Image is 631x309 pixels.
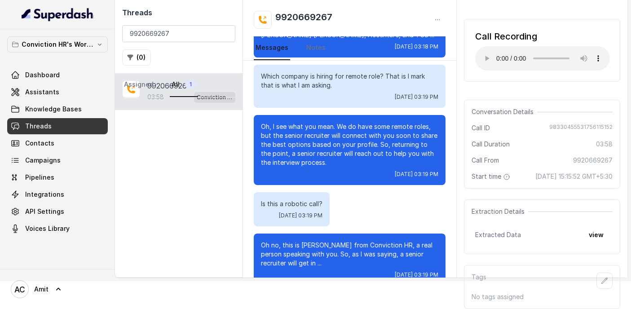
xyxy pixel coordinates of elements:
p: Is this a robotic call? [261,199,322,208]
span: 9920669267 [573,156,613,165]
audio: Your browser does not support the audio element. [475,46,610,71]
span: Campaigns [25,156,61,165]
a: Integrations [7,186,108,203]
p: Which company is hiring for remote role? That is I mark that is what I am asking. [261,72,438,90]
img: light.svg [22,7,94,22]
span: Amit [34,285,49,294]
span: Pipelines [25,173,54,182]
span: [DATE] 03:19 PM [279,212,322,219]
span: Voices Library [25,224,70,233]
button: (0) [122,49,151,66]
a: Contacts [7,135,108,151]
span: Assistants [25,88,59,97]
p: Tags [472,273,486,289]
span: API Settings [25,207,64,216]
a: Assigned [122,73,155,97]
a: Knowledge Bases [7,101,108,117]
span: Conversation Details [472,107,537,116]
h2: Threads [122,7,235,18]
a: Amit [7,277,108,302]
a: API Settings [7,203,108,220]
span: [DATE] 15:15:52 GMT+5:30 [535,172,613,181]
span: [DATE] 03:19 PM [395,93,438,101]
span: 03:58 [596,140,613,149]
span: Call Duration [472,140,510,149]
p: No tags assigned [472,292,613,301]
h2: 9920669267 [275,11,332,29]
p: Oh, I see what you mean. We do have some remote roles, but the senior recruiter will connect with... [261,122,438,167]
button: Conviction HR's Workspace [7,36,108,53]
span: [DATE] 03:19 PM [395,271,438,278]
span: Call From [472,156,499,165]
span: 98330455531756115152 [549,124,613,132]
a: Voices Library [7,221,108,237]
text: AC [14,285,25,294]
span: Integrations [25,190,64,199]
a: Notes [304,36,327,60]
a: Dashboard [7,67,108,83]
a: Assistants [7,84,108,100]
span: Knowledge Bases [25,105,82,114]
div: Call Recording [475,30,610,43]
span: [DATE] 03:19 PM [395,171,438,178]
span: Contacts [25,139,54,148]
span: Start time [472,172,512,181]
nav: Tabs [122,73,235,97]
button: view [583,227,609,243]
span: 1 [185,80,196,89]
a: All1 [170,73,198,97]
span: Call ID [472,124,490,132]
span: Threads [25,122,52,131]
p: Conviction HR's Workspace [22,39,93,50]
a: Pipelines [7,169,108,185]
span: Dashboard [25,71,60,79]
a: Threads [7,118,108,134]
nav: Tabs [254,36,445,60]
a: Campaigns [7,152,108,168]
span: Extracted Data [475,230,521,239]
a: Messages [254,36,290,60]
span: Extraction Details [472,207,528,216]
p: Oh no, this is [PERSON_NAME] from Conviction HR, a real person speaking with you. So, as I was sa... [261,241,438,268]
input: Search by Call ID or Phone Number [122,25,235,42]
p: Conviction HR Outbound Assistant [197,93,233,102]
